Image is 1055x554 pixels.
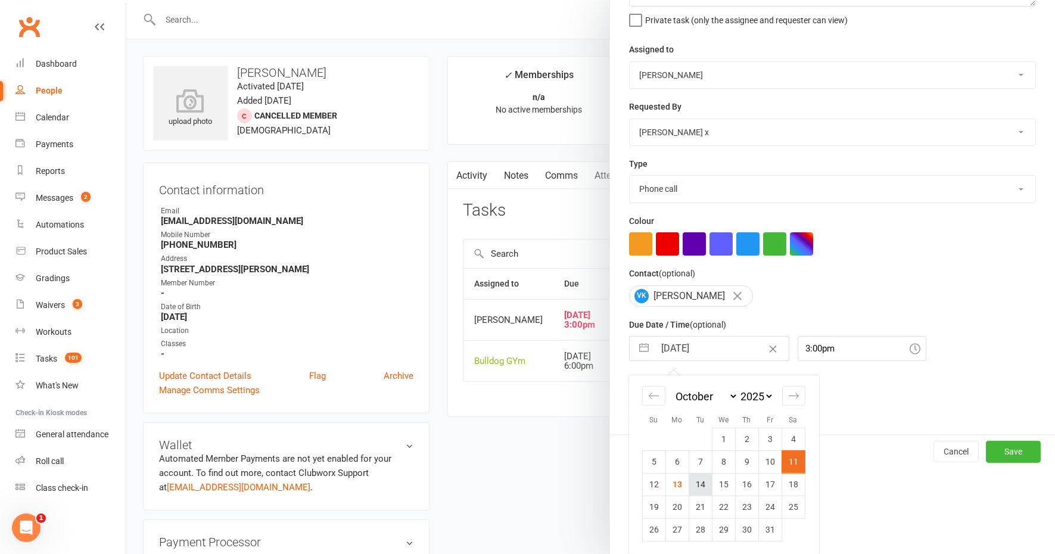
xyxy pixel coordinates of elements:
[36,59,77,69] div: Dashboard
[671,416,682,424] small: Mo
[14,12,44,42] a: Clubworx
[15,265,126,292] a: Gradings
[758,496,782,518] td: Friday, October 24, 2025
[758,428,782,450] td: Friday, October 3, 2025
[629,157,648,170] label: Type
[36,300,65,310] div: Waivers
[634,289,649,303] span: VK
[629,372,698,385] label: Email preferences
[665,518,689,541] td: Monday, October 27, 2025
[629,100,681,113] label: Requested By
[36,354,57,363] div: Tasks
[15,104,126,131] a: Calendar
[718,416,729,424] small: We
[642,386,665,406] div: Move backward to switch to the previous month.
[782,473,805,496] td: Saturday, October 18, 2025
[642,473,665,496] td: Sunday, October 12, 2025
[73,299,82,309] span: 3
[36,113,69,122] div: Calendar
[689,518,712,541] td: Tuesday, October 28, 2025
[36,456,64,466] div: Roll call
[986,441,1041,462] button: Save
[36,139,73,149] div: Payments
[665,496,689,518] td: Monday, October 20, 2025
[689,473,712,496] td: Tuesday, October 14, 2025
[629,318,726,331] label: Due Date / Time
[642,496,665,518] td: Sunday, October 19, 2025
[36,327,71,337] div: Workouts
[933,441,979,462] button: Cancel
[735,496,758,518] td: Thursday, October 23, 2025
[65,353,82,363] span: 101
[642,518,665,541] td: Sunday, October 26, 2025
[665,450,689,473] td: Monday, October 6, 2025
[782,428,805,450] td: Saturday, October 4, 2025
[36,220,84,229] div: Automations
[629,267,695,280] label: Contact
[15,448,126,475] a: Roll call
[12,513,41,542] iframe: Intercom live chat
[712,450,735,473] td: Wednesday, October 8, 2025
[649,416,658,424] small: Su
[15,185,126,211] a: Messages 2
[15,292,126,319] a: Waivers 3
[15,421,126,448] a: General attendance kiosk mode
[712,428,735,450] td: Wednesday, October 1, 2025
[782,450,805,473] td: Selected. Saturday, October 11, 2025
[712,518,735,541] td: Wednesday, October 29, 2025
[645,11,848,25] span: Private task (only the assignee and requester can view)
[15,51,126,77] a: Dashboard
[642,450,665,473] td: Sunday, October 5, 2025
[712,496,735,518] td: Wednesday, October 22, 2025
[15,475,126,502] a: Class kiosk mode
[36,193,73,203] div: Messages
[758,518,782,541] td: Friday, October 31, 2025
[782,386,805,406] div: Move forward to switch to the next month.
[767,416,773,424] small: Fr
[15,238,126,265] a: Product Sales
[36,513,46,523] span: 1
[763,337,783,360] button: Clear Date
[782,496,805,518] td: Saturday, October 25, 2025
[36,247,87,256] div: Product Sales
[15,77,126,104] a: People
[36,166,65,176] div: Reports
[15,211,126,238] a: Automations
[689,496,712,518] td: Tuesday, October 21, 2025
[15,319,126,346] a: Workouts
[789,416,797,424] small: Sa
[36,273,70,283] div: Gradings
[690,320,726,329] small: (optional)
[15,372,126,399] a: What's New
[81,192,91,202] span: 2
[15,158,126,185] a: Reports
[689,450,712,473] td: Tuesday, October 7, 2025
[629,43,674,56] label: Assigned to
[659,269,695,278] small: (optional)
[758,473,782,496] td: Friday, October 17, 2025
[36,429,108,439] div: General attendance
[696,416,704,424] small: Tu
[15,346,126,372] a: Tasks 101
[665,473,689,496] td: Monday, October 13, 2025
[735,450,758,473] td: Thursday, October 9, 2025
[735,518,758,541] td: Thursday, October 30, 2025
[36,483,88,493] div: Class check-in
[629,285,753,307] div: [PERSON_NAME]
[629,214,654,228] label: Colour
[36,86,63,95] div: People
[735,428,758,450] td: Thursday, October 2, 2025
[758,450,782,473] td: Friday, October 10, 2025
[735,473,758,496] td: Thursday, October 16, 2025
[36,381,79,390] div: What's New
[15,131,126,158] a: Payments
[742,416,751,424] small: Th
[712,473,735,496] td: Wednesday, October 15, 2025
